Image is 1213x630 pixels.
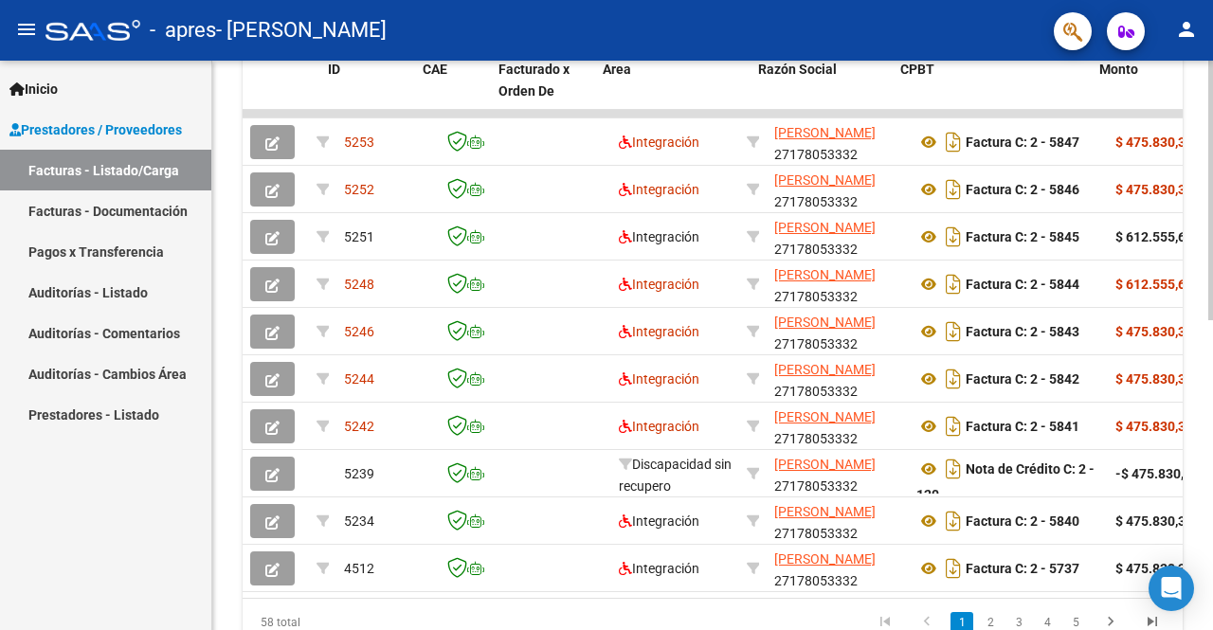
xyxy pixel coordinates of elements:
[966,229,1079,244] strong: Factura C: 2 - 5845
[966,419,1079,434] strong: Factura C: 2 - 5841
[423,62,447,77] span: CAE
[1175,18,1198,41] mat-icon: person
[619,324,699,339] span: Integración
[498,62,570,99] span: Facturado x Orden De
[774,406,901,446] div: 27178053332
[1115,371,1193,387] strong: $ 475.830,36
[603,62,631,77] span: Area
[774,454,901,494] div: 27178053332
[774,501,901,541] div: 27178053332
[966,371,1079,387] strong: Factura C: 2 - 5842
[774,264,901,304] div: 27178053332
[1115,513,1193,529] strong: $ 475.830,36
[774,359,901,399] div: 27178053332
[966,135,1079,150] strong: Factura C: 2 - 5847
[774,457,876,472] span: [PERSON_NAME]
[1115,229,1193,244] strong: $ 612.555,65
[491,49,595,133] datatable-header-cell: Facturado x Orden De
[774,504,876,519] span: [PERSON_NAME]
[941,364,966,394] i: Descargar documento
[1115,135,1193,150] strong: $ 475.830,36
[320,49,415,133] datatable-header-cell: ID
[619,277,699,292] span: Integración
[774,362,876,377] span: [PERSON_NAME]
[1115,466,1199,481] strong: -$ 475.830,36
[619,561,699,576] span: Integración
[619,513,699,529] span: Integración
[344,135,374,150] span: 5253
[595,49,723,133] datatable-header-cell: Area
[150,9,216,51] span: - apres
[774,217,901,257] div: 27178053332
[344,182,374,197] span: 5252
[774,170,901,209] div: 27178053332
[619,182,699,197] span: Integración
[941,454,966,484] i: Descargar documento
[619,371,699,387] span: Integración
[9,79,58,99] span: Inicio
[774,172,876,188] span: [PERSON_NAME]
[344,277,374,292] span: 5248
[941,174,966,205] i: Descargar documento
[619,135,699,150] span: Integración
[1092,49,1205,133] datatable-header-cell: Monto
[774,549,901,588] div: 27178053332
[774,315,876,330] span: [PERSON_NAME]
[1115,277,1193,292] strong: $ 612.555,65
[1099,62,1138,77] span: Monto
[916,461,1095,502] strong: Nota de Crédito C: 2 - 120
[619,419,699,434] span: Integración
[774,125,876,140] span: [PERSON_NAME]
[216,9,387,51] span: - [PERSON_NAME]
[774,312,901,351] div: 27178053332
[966,561,1079,576] strong: Factura C: 2 - 5737
[774,220,876,235] span: [PERSON_NAME]
[774,551,876,567] span: [PERSON_NAME]
[415,49,491,133] datatable-header-cell: CAE
[966,513,1079,529] strong: Factura C: 2 - 5840
[344,419,374,434] span: 5242
[966,324,1079,339] strong: Factura C: 2 - 5843
[344,513,374,529] span: 5234
[900,62,934,77] span: CPBT
[328,62,340,77] span: ID
[893,49,1092,133] datatable-header-cell: CPBT
[758,62,837,77] span: Razón Social
[751,49,893,133] datatable-header-cell: Razón Social
[941,316,966,347] i: Descargar documento
[344,466,374,481] span: 5239
[619,229,699,244] span: Integración
[1115,182,1193,197] strong: $ 475.830,36
[344,229,374,244] span: 5251
[1115,561,1193,576] strong: $ 475.830,36
[941,553,966,584] i: Descargar documento
[344,324,374,339] span: 5246
[941,269,966,299] i: Descargar documento
[1115,324,1193,339] strong: $ 475.830,36
[9,119,182,140] span: Prestadores / Proveedores
[1149,566,1194,611] div: Open Intercom Messenger
[941,222,966,252] i: Descargar documento
[941,127,966,157] i: Descargar documento
[15,18,38,41] mat-icon: menu
[941,506,966,536] i: Descargar documento
[966,277,1079,292] strong: Factura C: 2 - 5844
[619,457,732,494] span: Discapacidad sin recupero
[966,182,1079,197] strong: Factura C: 2 - 5846
[774,409,876,424] span: [PERSON_NAME]
[774,267,876,282] span: [PERSON_NAME]
[344,371,374,387] span: 5244
[941,411,966,441] i: Descargar documento
[344,561,374,576] span: 4512
[774,122,901,162] div: 27178053332
[1115,419,1193,434] strong: $ 475.830,36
